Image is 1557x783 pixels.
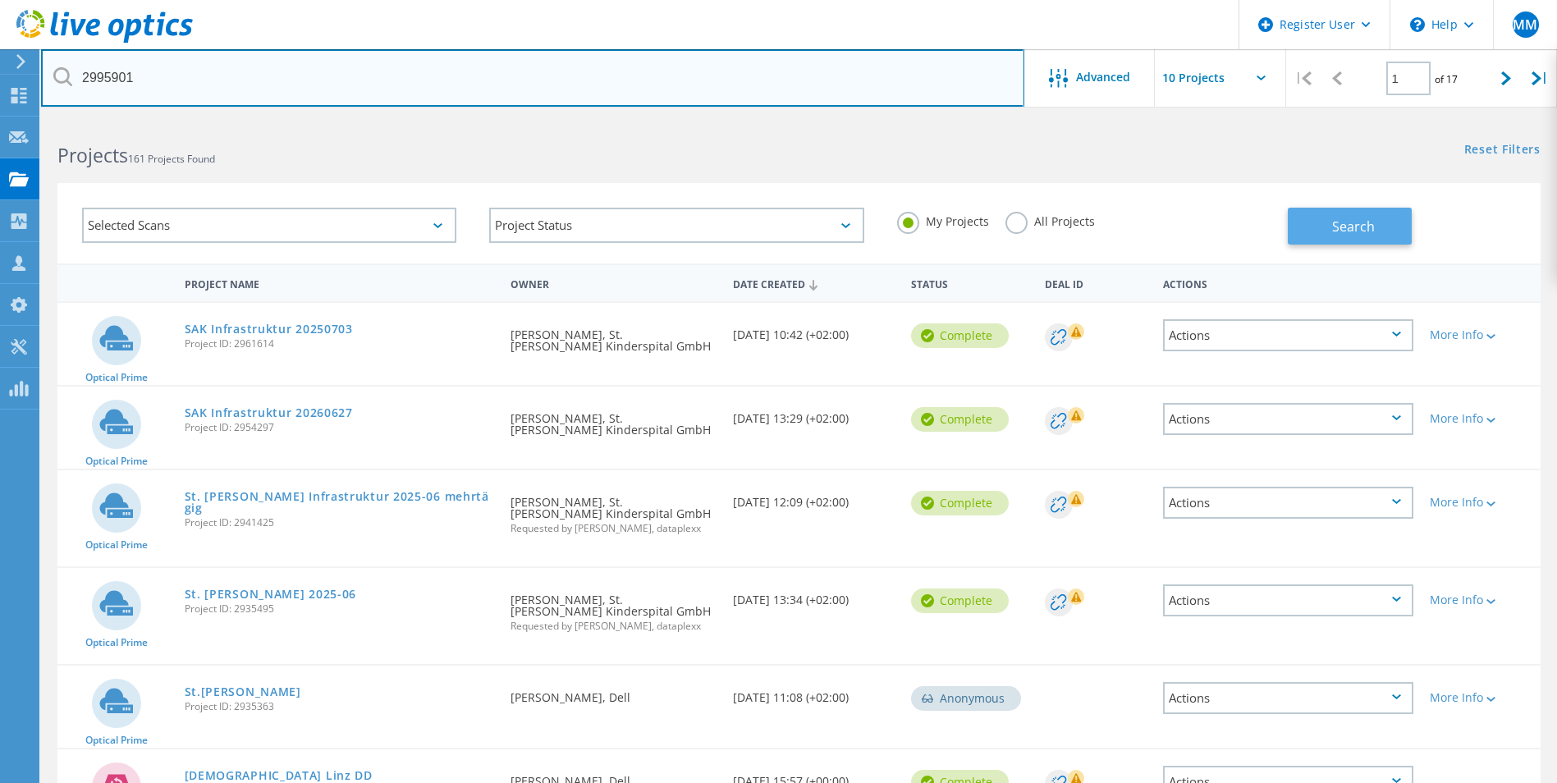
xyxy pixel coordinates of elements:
[911,407,1009,432] div: Complete
[185,604,495,614] span: Project ID: 2935495
[725,268,903,299] div: Date Created
[511,621,717,631] span: Requested by [PERSON_NAME], dataplexx
[185,339,495,349] span: Project ID: 2961614
[725,303,903,357] div: [DATE] 10:42 (+02:00)
[85,735,148,745] span: Optical Prime
[897,212,989,227] label: My Projects
[57,142,128,168] b: Projects
[1430,329,1532,341] div: More Info
[185,518,495,528] span: Project ID: 2941425
[1163,403,1413,435] div: Actions
[1163,319,1413,351] div: Actions
[725,666,903,720] div: [DATE] 11:08 (+02:00)
[16,34,193,46] a: Live Optics Dashboard
[85,456,148,466] span: Optical Prime
[1430,497,1532,508] div: More Info
[1430,413,1532,424] div: More Info
[1005,212,1095,227] label: All Projects
[489,208,863,243] div: Project Status
[85,540,148,550] span: Optical Prime
[903,268,1037,298] div: Status
[1076,71,1130,83] span: Advanced
[1430,594,1532,606] div: More Info
[176,268,503,298] div: Project Name
[185,702,495,712] span: Project ID: 2935363
[185,770,373,781] a: [DEMOGRAPHIC_DATA] Linz DD
[1513,18,1537,31] span: MM
[1288,208,1412,245] button: Search
[911,686,1021,711] div: Anonymous
[85,638,148,648] span: Optical Prime
[725,470,903,524] div: [DATE] 12:09 (+02:00)
[1163,682,1413,714] div: Actions
[502,303,725,369] div: [PERSON_NAME], St. [PERSON_NAME] Kinderspital GmbH
[185,588,357,600] a: St. [PERSON_NAME] 2025-06
[911,323,1009,348] div: Complete
[185,323,353,335] a: SAK Infrastruktur 20250703
[1163,487,1413,519] div: Actions
[1037,268,1156,298] div: Deal Id
[502,568,725,648] div: [PERSON_NAME], St. [PERSON_NAME] Kinderspital GmbH
[82,208,456,243] div: Selected Scans
[128,152,215,166] span: 161 Projects Found
[185,686,301,698] a: St.[PERSON_NAME]
[725,568,903,622] div: [DATE] 13:34 (+02:00)
[1163,584,1413,616] div: Actions
[185,407,353,419] a: SAK Infrastruktur 20260627
[511,524,717,533] span: Requested by [PERSON_NAME], dataplexx
[1523,49,1557,108] div: |
[85,373,148,382] span: Optical Prime
[1435,72,1458,86] span: of 17
[1286,49,1320,108] div: |
[1464,144,1541,158] a: Reset Filters
[502,387,725,452] div: [PERSON_NAME], St. [PERSON_NAME] Kinderspital GmbH
[502,470,725,550] div: [PERSON_NAME], St. [PERSON_NAME] Kinderspital GmbH
[1155,268,1422,298] div: Actions
[1410,17,1425,32] svg: \n
[185,491,495,514] a: St. [PERSON_NAME] Infrastruktur 2025-06 mehrtägig
[1332,217,1375,236] span: Search
[911,588,1009,613] div: Complete
[502,666,725,720] div: [PERSON_NAME], Dell
[725,387,903,441] div: [DATE] 13:29 (+02:00)
[1430,692,1532,703] div: More Info
[185,423,495,433] span: Project ID: 2954297
[911,491,1009,515] div: Complete
[502,268,725,298] div: Owner
[41,49,1024,107] input: Search projects by name, owner, ID, company, etc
